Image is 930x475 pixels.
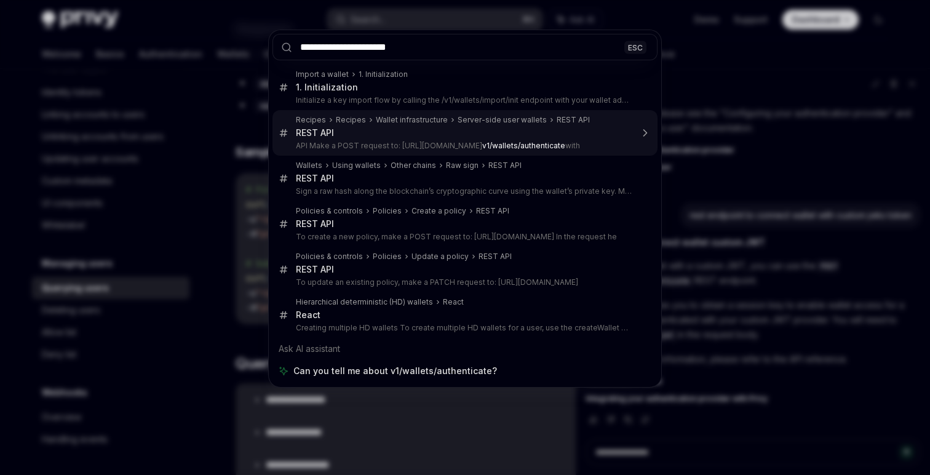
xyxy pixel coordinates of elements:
div: Server-side user wallets [458,115,547,125]
p: Creating multiple HD wallets To create multiple HD wallets for a user, use the createWallet method [296,323,632,333]
div: Policies [373,206,402,216]
div: Other chains [391,161,436,170]
p: To create a new policy, make a POST request to: [URL][DOMAIN_NAME] In the request he [296,232,632,242]
div: REST API [557,115,590,125]
div: Update a policy [411,252,469,261]
div: REST API [479,252,512,261]
div: Import a wallet [296,70,349,79]
span: Can you tell me about v1/wallets/authenticate? [293,365,497,377]
div: REST API [488,161,522,170]
div: Recipes [336,115,366,125]
div: Create a policy [411,206,466,216]
p: To update an existing policy, make a PATCH request to: [URL][DOMAIN_NAME] [296,277,632,287]
div: React [296,309,320,321]
p: Initialize a key import flow by calling the /v1/wallets/import/init endpoint with your wallet addres [296,95,632,105]
div: ESC [624,41,646,54]
div: Policies & controls [296,252,363,261]
div: Policies [373,252,402,261]
div: REST API [476,206,509,216]
div: REST API [296,264,334,275]
div: REST API [296,173,334,184]
div: Wallets [296,161,322,170]
div: REST API [296,127,334,138]
div: Ask AI assistant [272,338,658,360]
div: REST API [296,218,334,230]
div: 1. Initialization [296,82,358,93]
div: 1. Initialization [359,70,408,79]
b: v1/wallets/authenticate [482,141,565,150]
div: React [443,297,464,307]
div: Policies & controls [296,206,363,216]
div: Raw sign [446,161,479,170]
div: Wallet infrastructure [376,115,448,125]
p: API Make a POST request to: [URL][DOMAIN_NAME] with [296,141,632,151]
div: Hierarchical deterministic (HD) wallets [296,297,433,307]
div: Using wallets [332,161,381,170]
div: Recipes [296,115,326,125]
p: Sign a raw hash along the blockchain’s cryptographic curve using the wallet’s private key. Make a P [296,186,632,196]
